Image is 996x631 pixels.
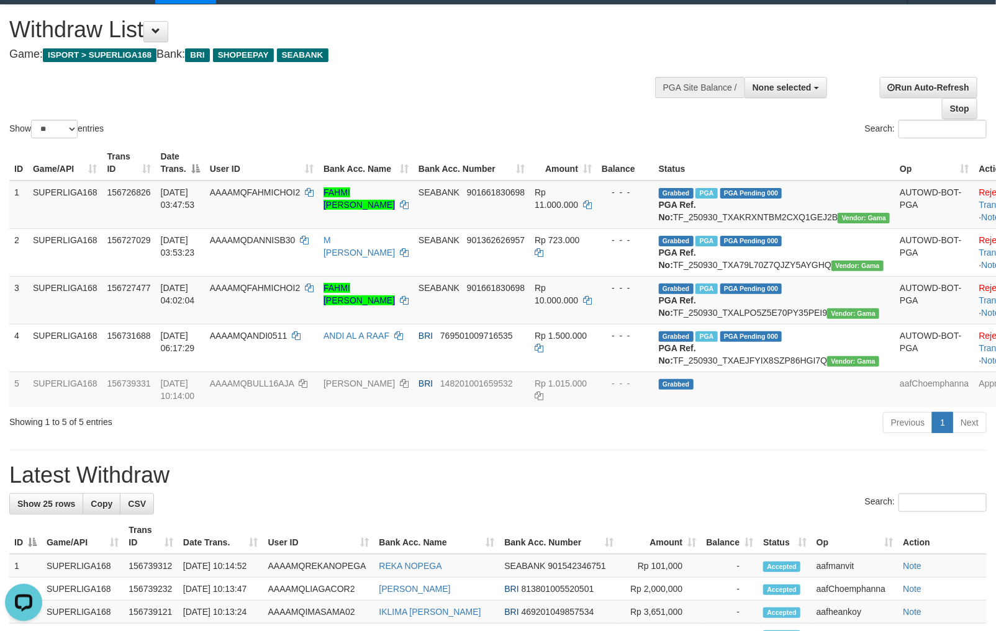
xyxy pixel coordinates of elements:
[535,187,578,210] span: Rp 11.000.000
[128,499,146,509] span: CSV
[9,554,42,578] td: 1
[124,519,178,554] th: Trans ID: activate to sort column ascending
[28,372,102,407] td: SUPERLIGA168
[178,578,263,601] td: [DATE] 10:13:47
[499,519,618,554] th: Bank Acc. Number: activate to sort column ascending
[659,331,694,342] span: Grabbed
[701,578,758,601] td: -
[865,120,987,138] label: Search:
[124,601,178,624] td: 156739121
[419,235,460,245] span: SEABANK
[91,499,112,509] span: Copy
[324,331,389,341] a: ANDI AL A RAAF
[83,493,120,514] a: Copy
[827,308,879,319] span: Vendor URL: https://trx31.1velocity.biz
[655,77,745,98] div: PGA Site Balance /
[107,283,151,293] span: 156727477
[903,584,921,594] a: Note
[903,561,921,571] a: Note
[654,181,895,229] td: TF_250930_TXAKRXNTBM2CXQ1GEJ2B
[695,188,717,199] span: Marked by aafandaneth
[156,145,205,181] th: Date Trans.: activate to sort column descending
[28,324,102,372] td: SUPERLIGA168
[161,187,195,210] span: [DATE] 03:47:53
[827,356,879,367] span: Vendor URL: https://trx31.1velocity.biz
[419,378,433,388] span: BRI
[895,228,974,276] td: AUTOWD-BOT-PGA
[324,187,395,210] a: FAHMI [PERSON_NAME]
[9,145,28,181] th: ID
[9,228,28,276] td: 2
[120,493,154,514] a: CSV
[210,235,296,245] span: AAAAMQDANNISB30
[9,578,42,601] td: 2
[42,519,124,554] th: Game/API: activate to sort column ascending
[467,187,525,197] span: Copy 901661830698 to clipboard
[9,411,405,428] div: Showing 1 to 5 of 5 entries
[654,324,895,372] td: TF_250930_TXAEJFYIX8SZP86HGI7Q
[895,181,974,229] td: AUTOWD-BOT-PGA
[467,283,525,293] span: Copy 901661830698 to clipboard
[9,372,28,407] td: 5
[42,554,124,578] td: SUPERLIGA168
[419,283,460,293] span: SEABANK
[210,378,294,388] span: AAAAMQBULL16AJA
[178,519,263,554] th: Date Trans.: activate to sort column ascending
[654,276,895,324] td: TF_250930_TXALPO5Z5E70PY35PEI9
[9,493,83,514] a: Show 25 rows
[753,83,812,92] span: None selected
[379,584,451,594] a: [PERSON_NAME]
[899,493,987,512] input: Search:
[942,98,977,119] a: Stop
[9,17,651,42] h1: Withdraw List
[659,343,696,365] b: PGA Ref. No:
[903,607,921,617] a: Note
[31,120,78,138] select: Showentries
[263,519,374,554] th: User ID: activate to sort column ascending
[374,519,500,554] th: Bank Acc. Name: activate to sort column ascending
[548,561,605,571] span: Copy 901542346751 to clipboard
[763,584,800,595] span: Accepted
[812,578,899,601] td: aafChoemphanna
[659,248,696,270] b: PGA Ref. No:
[504,584,518,594] span: BRI
[720,284,782,294] span: PGA Pending
[43,48,156,62] span: ISPORT > SUPERLIGA168
[701,601,758,624] td: -
[535,283,578,305] span: Rp 10.000.000
[659,236,694,246] span: Grabbed
[124,554,178,578] td: 156739312
[324,283,395,305] a: FAHMI [PERSON_NAME]
[895,372,974,407] td: aafChoemphanna
[178,601,263,624] td: [DATE] 10:13:24
[602,186,649,199] div: - - -
[319,145,414,181] th: Bank Acc. Name: activate to sort column ascending
[379,607,481,617] a: IKLIMA [PERSON_NAME]
[324,235,395,257] a: M [PERSON_NAME]
[9,120,104,138] label: Show entries
[654,145,895,181] th: Status
[161,235,195,257] span: [DATE] 03:53:23
[107,235,151,245] span: 156727029
[701,519,758,554] th: Balance: activate to sort column ascending
[440,378,513,388] span: Copy 148201001659532 to clipboard
[205,145,319,181] th: User ID: activate to sort column ascending
[812,601,899,624] td: aafheankoy
[9,324,28,372] td: 4
[324,378,395,388] a: [PERSON_NAME]
[695,331,717,342] span: Marked by aafromsomean
[865,493,987,512] label: Search:
[618,519,701,554] th: Amount: activate to sort column ascending
[107,187,151,197] span: 156726826
[602,234,649,246] div: - - -
[9,463,987,488] h1: Latest Withdraw
[213,48,274,62] span: SHOPEEPAY
[419,187,460,197] span: SEABANK
[535,378,587,388] span: Rp 1.015.000
[263,578,374,601] td: AAAAMQLIAGACOR2
[9,181,28,229] td: 1
[831,261,884,271] span: Vendor URL: https://trx31.1velocity.biz
[467,235,525,245] span: Copy 901362626957 to clipboard
[745,77,827,98] button: None selected
[895,145,974,181] th: Op: activate to sort column ascending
